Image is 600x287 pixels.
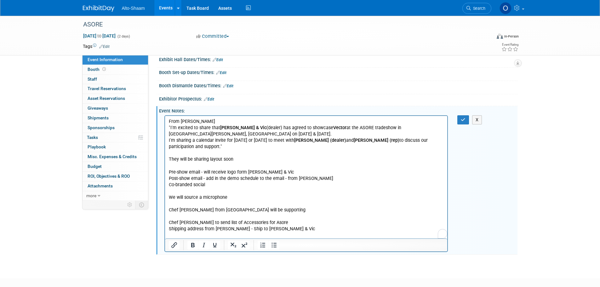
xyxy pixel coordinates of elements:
div: ASORE [81,19,482,30]
a: Shipments [83,113,148,123]
span: Travel Reservations [88,86,126,91]
a: Edit [223,84,233,88]
a: Edit [216,71,226,75]
a: Booth [83,65,148,74]
span: more [86,193,96,198]
span: Event Information [88,57,123,62]
button: Superscript [239,241,250,250]
div: In-Person [504,34,519,39]
button: Bold [187,241,198,250]
a: Tasks [83,133,148,142]
body: To enrich screen reader interactions, please activate Accessibility in Grammarly extension settings [3,3,279,129]
span: Tasks [87,135,98,140]
a: Staff [83,75,148,84]
a: Misc. Expenses & Credits [83,152,148,162]
b: Vector [168,9,181,14]
a: Asset Reservations [83,94,148,103]
b: [PERSON_NAME] (dealer) [129,22,181,27]
button: Numbered list [258,241,268,250]
span: Search [471,6,485,11]
span: Giveaways [88,106,108,111]
div: Event Format [454,33,519,42]
a: Event Information [83,55,148,65]
td: Tags [83,43,110,49]
span: Staff [88,77,97,82]
span: Budget [88,164,102,169]
div: Exhibitor Prospectus: [159,94,517,102]
span: Misc. Expenses & Credits [88,154,137,159]
span: to [96,33,102,38]
iframe: Rich Text Area [165,116,448,238]
a: Sponsorships [83,123,148,133]
button: X [472,115,482,124]
a: Travel Reservations [83,84,148,94]
img: ExhibitDay [83,5,114,12]
p: From [PERSON_NAME] "I'm excited to share that (dealer) has agreed to showcase at the ASORE trades... [4,3,279,129]
span: (2 days) [117,34,130,38]
button: Committed [194,33,231,40]
span: [DATE] [DATE] [83,33,116,39]
span: ROI, Objectives & ROO [88,174,130,179]
a: Edit [204,97,214,101]
span: Booth [88,67,107,72]
div: Event Notes: [159,106,517,114]
img: Olivia Strasser [500,2,511,14]
button: Italic [198,241,209,250]
a: Playbook [83,142,148,152]
div: Booth Set-up Dates/Times: [159,68,517,76]
img: Format-Inperson.png [497,34,503,39]
a: more [83,191,148,201]
span: Playbook [88,144,106,149]
a: Edit [213,58,223,62]
span: Shipments [88,115,109,120]
td: Personalize Event Tab Strip [124,201,135,209]
span: Asset Reservations [88,96,125,101]
button: Underline [209,241,220,250]
button: Insert/edit link [169,241,180,250]
button: Bullet list [269,241,279,250]
a: Giveaways [83,104,148,113]
div: Exhibit Hall Dates/Times: [159,55,517,63]
span: Sponsorships [88,125,115,130]
a: Search [462,3,491,14]
a: Attachments [83,181,148,191]
div: Event Rating [501,43,518,46]
a: Budget [83,162,148,171]
a: Edit [99,44,110,49]
span: Booth not reserved yet [101,67,107,72]
a: ROI, Objectives & ROO [83,172,148,181]
td: Toggle Event Tabs [135,201,148,209]
button: Subscript [228,241,239,250]
span: Alto-Shaam [122,6,145,11]
span: Attachments [88,183,113,188]
b: [PERSON_NAME] & Vic [55,9,101,14]
div: Booth Dismantle Dates/Times: [159,81,517,89]
b: [PERSON_NAME] (rep) [189,22,234,27]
